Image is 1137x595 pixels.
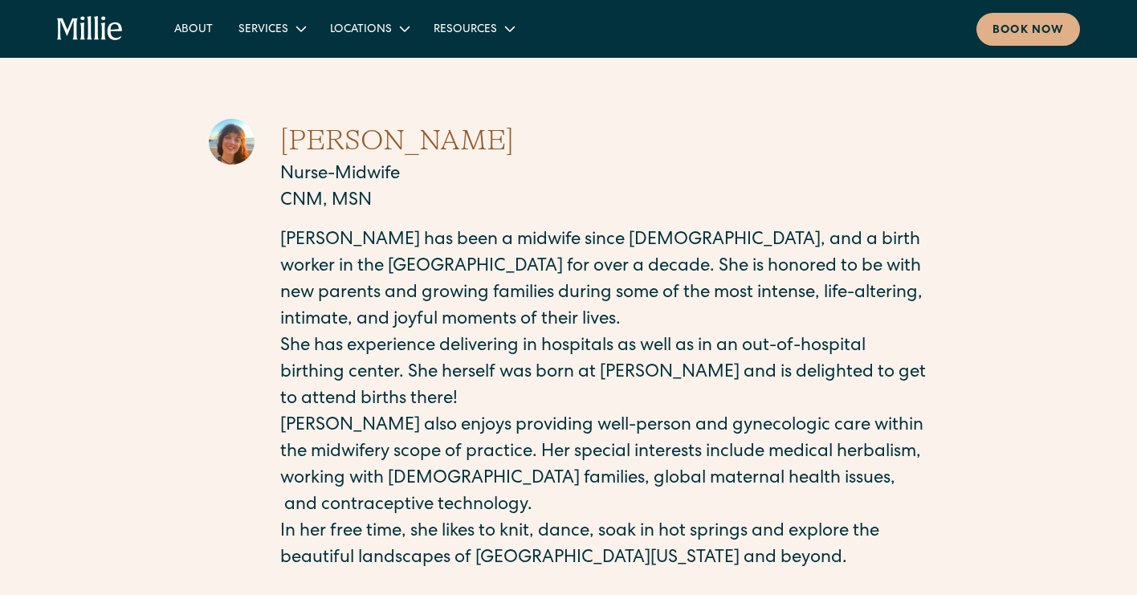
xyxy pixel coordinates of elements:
p: CNM, MSN [280,189,928,215]
div: Book now [992,22,1064,39]
div: Services [238,22,288,39]
p: [PERSON_NAME] has been a midwife since [DEMOGRAPHIC_DATA], and a birth worker in the [GEOGRAPHIC_... [280,228,928,334]
div: Services [226,15,317,42]
div: Locations [317,15,421,42]
p: She has experience delivering in hospitals as well as in an out-of-hospital birthing center. She ... [280,334,928,414]
div: Resources [434,22,497,39]
p: In her free time, she likes to knit, dance, soak in hot springs and explore the beautiful landsca... [280,520,928,573]
a: About [161,15,226,42]
div: Locations [330,22,392,39]
a: Book now [976,13,1080,46]
a: home [57,16,124,42]
p: Nurse-Midwife [280,162,928,189]
p: [PERSON_NAME] also enjoys providing well-person and gynecologic care within the midwifery scope o... [280,414,928,520]
div: Resources [421,15,526,42]
h2: [PERSON_NAME] [280,119,928,162]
